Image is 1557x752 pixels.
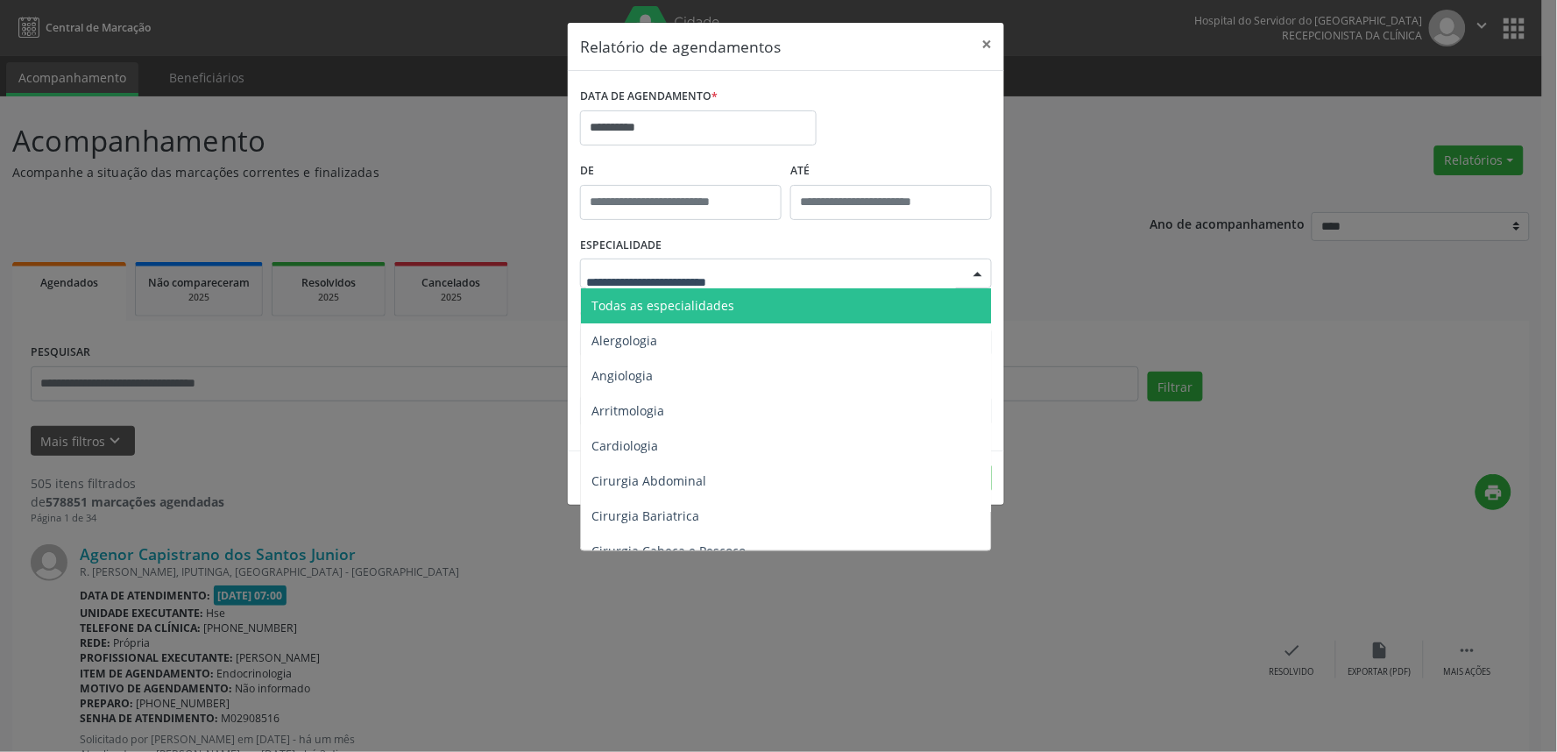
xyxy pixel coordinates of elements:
span: Cirurgia Abdominal [591,472,706,489]
span: Cardiologia [591,437,658,454]
span: Angiologia [591,367,653,384]
span: Cirurgia Cabeça e Pescoço [591,543,746,559]
span: Arritmologia [591,402,664,419]
span: Cirurgia Bariatrica [591,507,699,524]
label: ESPECIALIDADE [580,232,662,259]
span: Todas as especialidades [591,297,734,314]
h5: Relatório de agendamentos [580,35,781,58]
span: Alergologia [591,332,657,349]
button: Close [969,23,1004,66]
label: De [580,158,782,185]
label: DATA DE AGENDAMENTO [580,83,718,110]
label: ATÉ [790,158,992,185]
